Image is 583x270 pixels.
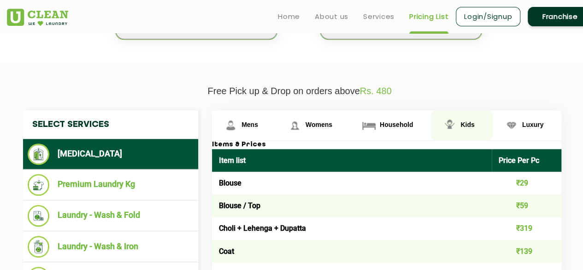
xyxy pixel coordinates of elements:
span: Kids [460,121,474,128]
img: Dry Cleaning [28,144,49,165]
h4: Select Services [23,110,198,139]
img: Premium Laundry Kg [28,174,49,196]
img: Kids [442,117,458,133]
h3: Items & Prices [212,141,561,149]
td: ₹59 [492,194,562,217]
img: Laundry - Wash & Fold [28,205,49,227]
th: Price Per Pc [492,149,562,172]
td: ₹139 [492,240,562,263]
li: Laundry - Wash & Iron [28,236,194,258]
td: Blouse / Top [212,194,492,217]
li: Premium Laundry Kg [28,174,194,196]
li: Laundry - Wash & Fold [28,205,194,227]
a: Home [278,11,300,22]
td: Choli + Lehenga + Dupatta [212,217,492,240]
img: UClean Laundry and Dry Cleaning [7,9,68,26]
td: Blouse [212,172,492,194]
a: Pricing List [409,11,448,22]
td: Coat [212,240,492,263]
span: Womens [306,121,332,128]
span: Rs. 480 [360,86,392,96]
a: Services [363,11,395,22]
span: Household [380,121,413,128]
img: Mens [223,117,239,133]
td: ₹29 [492,172,562,194]
img: Household [361,117,377,133]
td: ₹319 [492,217,562,240]
th: Item list [212,149,492,172]
a: About us [315,11,348,22]
a: Login/Signup [456,7,520,26]
span: Mens [241,121,258,128]
img: Laundry - Wash & Iron [28,236,49,258]
span: Luxury [522,121,544,128]
img: Luxury [503,117,519,133]
img: Womens [287,117,303,133]
li: [MEDICAL_DATA] [28,144,194,165]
